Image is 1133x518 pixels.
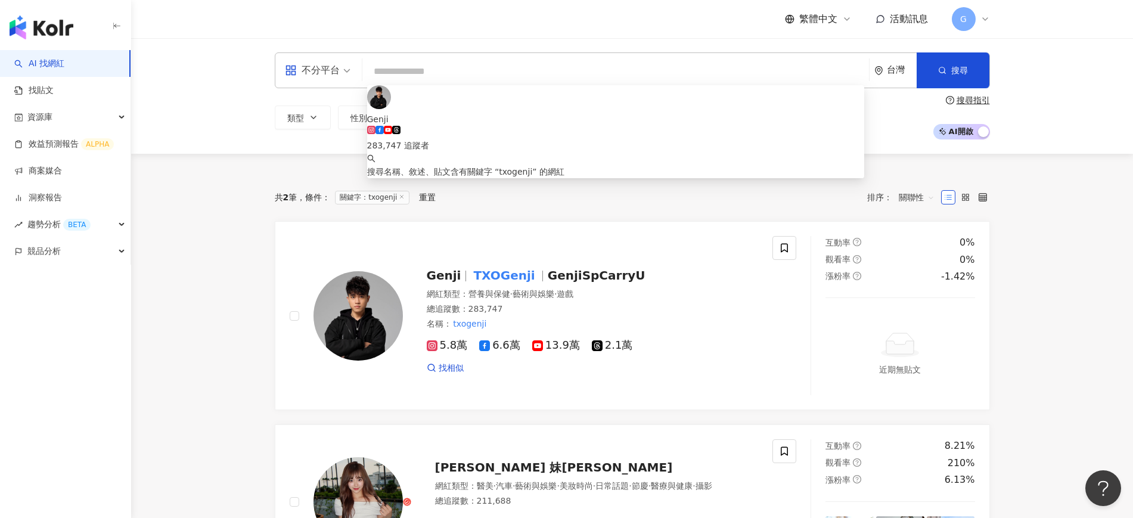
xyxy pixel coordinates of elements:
[468,289,510,299] span: 營養與保健
[579,156,737,165] span: 無結果，請嘗試搜尋其他語言關鍵字或條件
[427,268,461,283] span: Genji
[63,219,91,231] div: BETA
[548,268,645,283] span: GenjiSpCarryU
[14,58,64,70] a: searchAI 找網紅
[557,113,582,123] span: 觀看率
[285,61,340,80] div: 不分平台
[696,481,712,491] span: 攝影
[515,481,557,491] span: 藝術與娛樂
[14,165,62,177] a: 商案媒合
[693,481,695,491] span: ·
[471,266,537,285] mark: TXOGenji
[960,253,974,266] div: 0%
[350,113,367,123] span: 性別
[593,481,595,491] span: ·
[825,255,850,264] span: 觀看率
[313,271,403,361] img: KOL Avatar
[452,317,489,330] mark: txogenji
[473,106,537,129] button: 互動率
[27,104,52,131] span: 資源庫
[477,481,493,491] span: 醫美
[825,271,850,281] span: 漲粉率
[712,106,784,129] button: 更多篩選
[338,106,394,129] button: 性別
[532,339,580,352] span: 13.9萬
[427,339,468,352] span: 5.8萬
[513,481,515,491] span: ·
[435,480,759,492] div: 網紅類型 ：
[648,481,651,491] span: ·
[485,113,510,123] span: 互動率
[592,339,633,352] span: 2.1萬
[401,106,465,129] button: 追蹤數
[628,113,678,123] span: 合作費用預估
[10,15,73,39] img: logo
[542,156,737,165] div: AI 推薦 ：
[14,138,114,150] a: 效益預測報告ALPHA
[917,52,989,88] button: 搜尋
[738,113,771,122] span: 更多篩選
[825,475,850,485] span: 漲粉率
[941,270,975,283] div: -1.42%
[945,439,975,452] div: 8.21%
[867,188,941,207] div: 排序：
[946,96,954,104] span: question-circle
[14,221,23,229] span: rise
[544,106,609,129] button: 觀看率
[496,481,513,491] span: 汽車
[435,495,759,507] div: 總追蹤數 ： 211,688
[616,106,705,129] button: 合作費用預估
[439,362,464,374] span: 找相似
[297,193,330,202] span: 條件 ：
[951,66,968,75] span: 搜尋
[427,362,464,374] a: 找相似
[275,193,297,202] div: 共 筆
[427,303,759,315] div: 總追蹤數 ： 283,747
[554,289,557,299] span: ·
[493,481,496,491] span: ·
[632,481,648,491] span: 節慶
[427,289,759,300] div: 網紅類型 ：
[887,65,917,75] div: 台灣
[14,192,62,204] a: 洞察報告
[1085,470,1121,506] iframe: Help Scout Beacon - Open
[960,13,967,26] span: G
[335,191,409,204] span: 關鍵字：txogenji
[853,475,861,483] span: question-circle
[853,272,861,280] span: question-circle
[560,481,593,491] span: 美妝時尚
[651,481,693,491] span: 醫療與健康
[948,457,975,470] div: 210%
[427,317,489,330] span: 名稱 ：
[14,85,54,97] a: 找貼文
[479,339,520,352] span: 6.6萬
[853,458,861,467] span: question-circle
[557,289,573,299] span: 遊戲
[799,13,837,26] span: 繁體中文
[275,106,331,129] button: 類型
[285,64,297,76] span: appstore
[287,113,304,123] span: 類型
[595,481,629,491] span: 日常話題
[27,238,61,265] span: 競品分析
[879,363,921,376] div: 近期無貼文
[874,66,883,75] span: environment
[513,289,554,299] span: 藝術與娛樂
[557,481,559,491] span: ·
[435,460,673,474] span: [PERSON_NAME] 妹[PERSON_NAME]
[960,236,974,249] div: 0%
[629,481,631,491] span: ·
[510,289,513,299] span: ·
[419,193,436,202] div: 重置
[945,473,975,486] div: 6.13%
[899,188,935,207] span: 關聯性
[275,221,990,410] a: KOL AvatarGenjiTXOGenjiGenjiSpCarryU網紅類型：營養與保健·藝術與娛樂·遊戲總追蹤數：283,747名稱：txogenji5.8萬6.6萬13.9萬2.1萬找相...
[825,441,850,451] span: 互動率
[414,113,439,123] span: 追蹤數
[853,442,861,450] span: question-circle
[853,255,861,263] span: question-circle
[825,238,850,247] span: 互動率
[853,238,861,246] span: question-circle
[825,458,850,467] span: 觀看率
[957,95,990,105] div: 搜尋指引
